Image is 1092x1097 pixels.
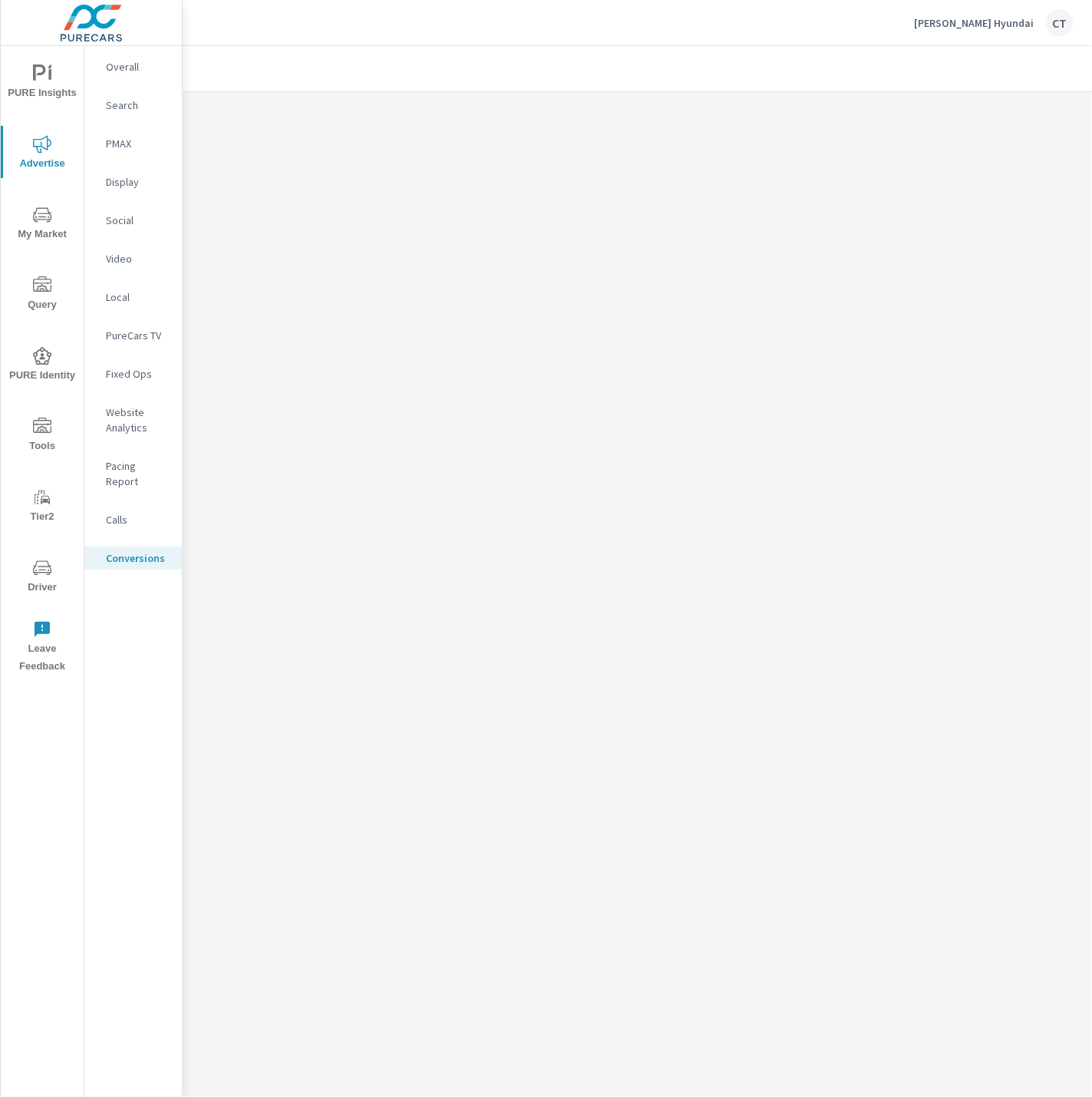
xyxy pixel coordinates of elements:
[5,64,79,102] span: PURE Insights
[106,59,170,74] p: Overall
[5,559,79,596] span: Driver
[84,547,182,570] div: Conversions
[84,362,182,385] div: Fixed Ops
[106,97,170,113] p: Search
[914,16,1034,30] p: [PERSON_NAME] Hyundai
[84,209,182,232] div: Social
[84,401,182,439] div: Website Analytics
[84,508,182,531] div: Calls
[106,328,170,343] p: PureCars TV
[5,347,79,385] span: PURE Identity
[84,324,182,347] div: PureCars TV
[5,135,79,173] span: Advertise
[106,251,170,266] p: Video
[106,366,170,382] p: Fixed Ops
[106,213,170,228] p: Social
[84,55,182,78] div: Overall
[5,418,79,455] span: Tools
[84,132,182,155] div: PMAX
[84,286,182,309] div: Local
[5,488,79,526] span: Tier2
[106,550,170,566] p: Conversions
[84,247,182,270] div: Video
[106,512,170,527] p: Calls
[5,206,79,243] span: My Market
[5,276,79,314] span: Query
[106,136,170,151] p: PMAX
[106,405,170,435] p: Website Analytics
[84,170,182,193] div: Display
[106,289,170,305] p: Local
[84,94,182,117] div: Search
[1,46,84,682] div: nav menu
[1046,9,1074,37] div: CT
[106,458,170,489] p: Pacing Report
[106,174,170,190] p: Display
[84,454,182,493] div: Pacing Report
[5,620,79,676] span: Leave Feedback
